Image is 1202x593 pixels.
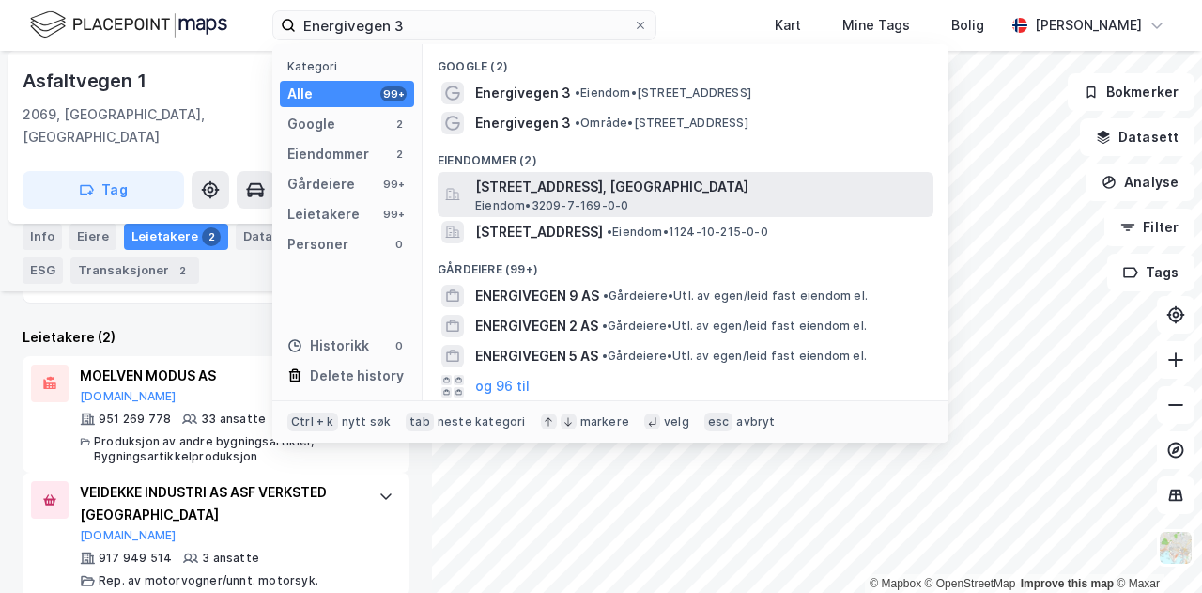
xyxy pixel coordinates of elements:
a: Mapbox [870,577,921,590]
img: logo.f888ab2527a4732fd821a326f86c7f29.svg [30,8,227,41]
div: 951 269 778 [99,412,171,427]
div: Info [23,224,62,250]
span: • [607,225,612,239]
div: VEIDEKKE INDUSTRI AS ASF VERKSTED [GEOGRAPHIC_DATA] [80,481,360,526]
a: Improve this map [1021,577,1114,590]
div: Mine Tags [842,14,910,37]
button: Filter [1104,209,1194,246]
div: Rep. av motorvogner/unnt. motorsyk. [99,573,318,588]
span: Gårdeiere • Utl. av egen/leid fast eiendom el. [602,319,867,334]
div: nytt søk [342,414,392,429]
iframe: Chat Widget [1108,503,1202,593]
div: Eiendommer (2) [423,138,948,172]
div: 2 [202,227,221,246]
span: [STREET_ADDRESS] [475,221,603,243]
div: Alle [287,83,313,105]
div: 3 ansatte [202,551,259,566]
span: Energivegen 3 [475,82,571,104]
div: Ctrl + k [287,413,338,431]
span: • [603,289,609,303]
span: ENERGIVEGEN 9 AS [475,285,599,307]
div: esc [704,413,733,431]
div: Google (2) [423,44,948,78]
div: Historikk [287,335,369,357]
div: avbryt [736,414,775,429]
button: Tags [1107,254,1194,291]
div: [PERSON_NAME] [1035,14,1142,37]
span: [STREET_ADDRESS], [GEOGRAPHIC_DATA] [475,176,926,198]
div: Leietakere [124,224,228,250]
button: Analyse [1086,164,1194,201]
span: Eiendom • 3209-7-169-0-0 [475,198,628,213]
span: • [602,349,608,363]
div: velg [664,414,689,429]
div: Leietakere [287,203,360,226]
button: [DOMAIN_NAME] [80,389,177,404]
div: 917 949 514 [99,551,172,566]
span: • [602,319,608,333]
button: Bokmerker [1068,73,1194,111]
div: 99+ [380,86,407,101]
div: MOELVEN MODUS AS [80,365,360,387]
button: og 96 til [475,375,530,398]
div: Gårdeiere (99+) [423,247,948,281]
div: Gårdeiere [287,173,355,195]
div: 2069, [GEOGRAPHIC_DATA], [GEOGRAPHIC_DATA] [23,103,316,148]
div: Personer [287,233,348,256]
div: neste kategori [438,414,526,429]
span: ENERGIVEGEN 5 AS [475,345,598,367]
div: 2 [392,117,407,132]
a: OpenStreetMap [925,577,1016,590]
span: Gårdeiere • Utl. av egen/leid fast eiendom el. [602,349,867,364]
div: 99+ [380,207,407,222]
div: Transaksjoner [70,257,199,284]
div: Kategori [287,59,414,73]
div: 0 [392,237,407,252]
div: Eiere [69,224,116,250]
div: ESG [23,257,63,284]
span: Område • [STREET_ADDRESS] [575,116,748,131]
div: Bolig [951,14,984,37]
div: Delete history [310,365,404,387]
div: 0 [392,338,407,353]
span: Eiendom • 1124-10-215-0-0 [607,225,768,240]
span: ENERGIVEGEN 2 AS [475,315,598,337]
div: 99+ [380,177,407,192]
div: markere [580,414,629,429]
div: Eiendommer [287,143,369,165]
button: [DOMAIN_NAME] [80,528,177,543]
div: Leietakere (2) [23,326,409,349]
button: Datasett [1080,118,1194,156]
div: tab [406,413,434,431]
div: Produksjon av andre bygningsartikler, Bygningsartikkelproduksjon [94,434,360,464]
span: Eiendom • [STREET_ADDRESS] [575,86,751,101]
span: • [575,116,580,130]
div: 2 [392,147,407,162]
div: 33 ansatte [201,412,266,427]
div: Datasett [236,224,306,250]
span: • [575,86,580,100]
div: Kart [775,14,801,37]
button: Tag [23,171,184,209]
span: Gårdeiere • Utl. av egen/leid fast eiendom el. [603,289,868,304]
span: Energivegen 3 [475,112,571,134]
div: Google [287,113,335,135]
div: 2 [173,261,192,280]
input: Søk på adresse, matrikkel, gårdeiere, leietakere eller personer [296,11,633,39]
div: Asfaltvegen 1 [23,66,149,96]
